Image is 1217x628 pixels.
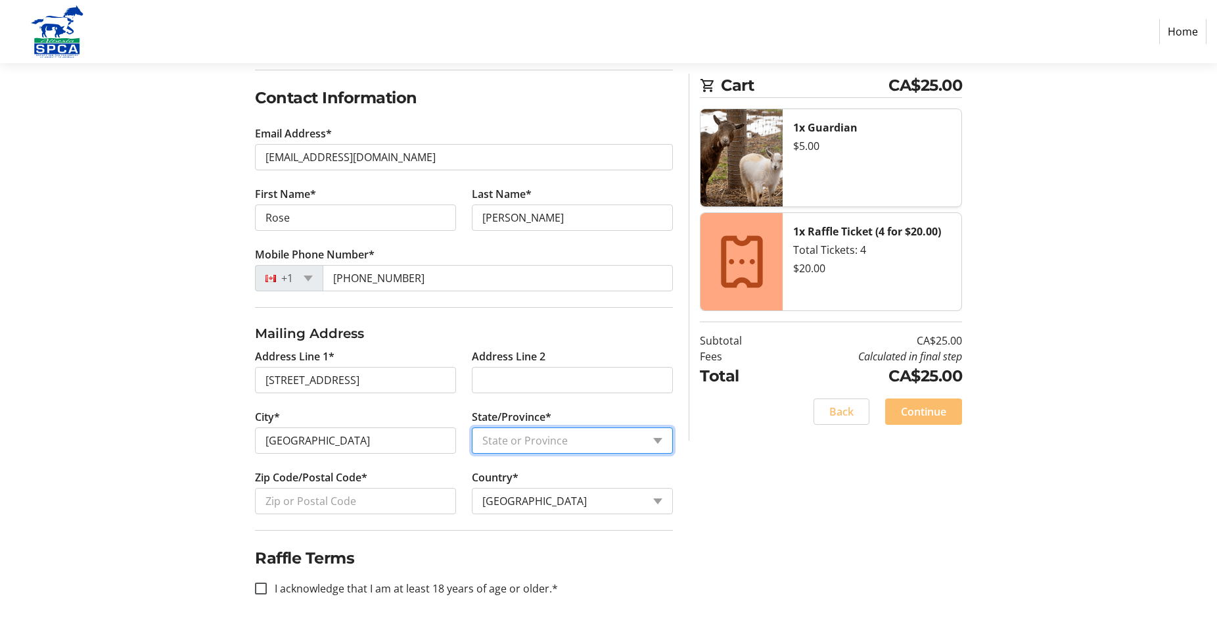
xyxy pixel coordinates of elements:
label: I acknowledge that I am at least 18 years of age or older.* [267,581,558,596]
label: Zip Code/Postal Code* [255,470,367,485]
td: CA$25.00 [775,333,962,349]
label: Email Address* [255,126,332,141]
h2: Raffle Terms [255,546,673,570]
span: CA$25.00 [888,74,962,97]
input: (506) 234-5678 [323,265,673,291]
h3: Mailing Address [255,324,673,343]
strong: 1x Guardian [793,120,858,135]
strong: 1x Raffle Ticket (4 for $20.00) [793,224,941,239]
h2: Contact Information [255,86,673,110]
div: Total Tickets: 4 [793,242,951,258]
span: Cart [721,74,888,97]
img: Guardian [700,109,783,206]
span: Back [829,404,854,420]
button: Continue [885,399,962,425]
label: Country* [472,470,518,485]
label: Address Line 2 [472,349,545,364]
span: Continue [901,404,946,420]
td: Total [700,364,775,388]
a: Home [1159,19,1206,44]
td: CA$25.00 [775,364,962,388]
label: First Name* [255,186,316,202]
div: $20.00 [793,260,951,276]
label: Address Line 1* [255,349,334,364]
input: Address [255,367,456,393]
img: Alberta SPCA's Logo [11,5,104,58]
label: Last Name* [472,186,532,202]
td: Fees [700,349,775,364]
td: Calculated in final step [775,349,962,364]
label: Mobile Phone Number* [255,247,375,262]
label: State/Province* [472,409,551,425]
input: City [255,427,456,454]
div: $5.00 [793,138,951,154]
label: City* [255,409,280,425]
td: Subtotal [700,333,775,349]
input: Zip or Postal Code [255,488,456,514]
button: Back [814,399,869,425]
